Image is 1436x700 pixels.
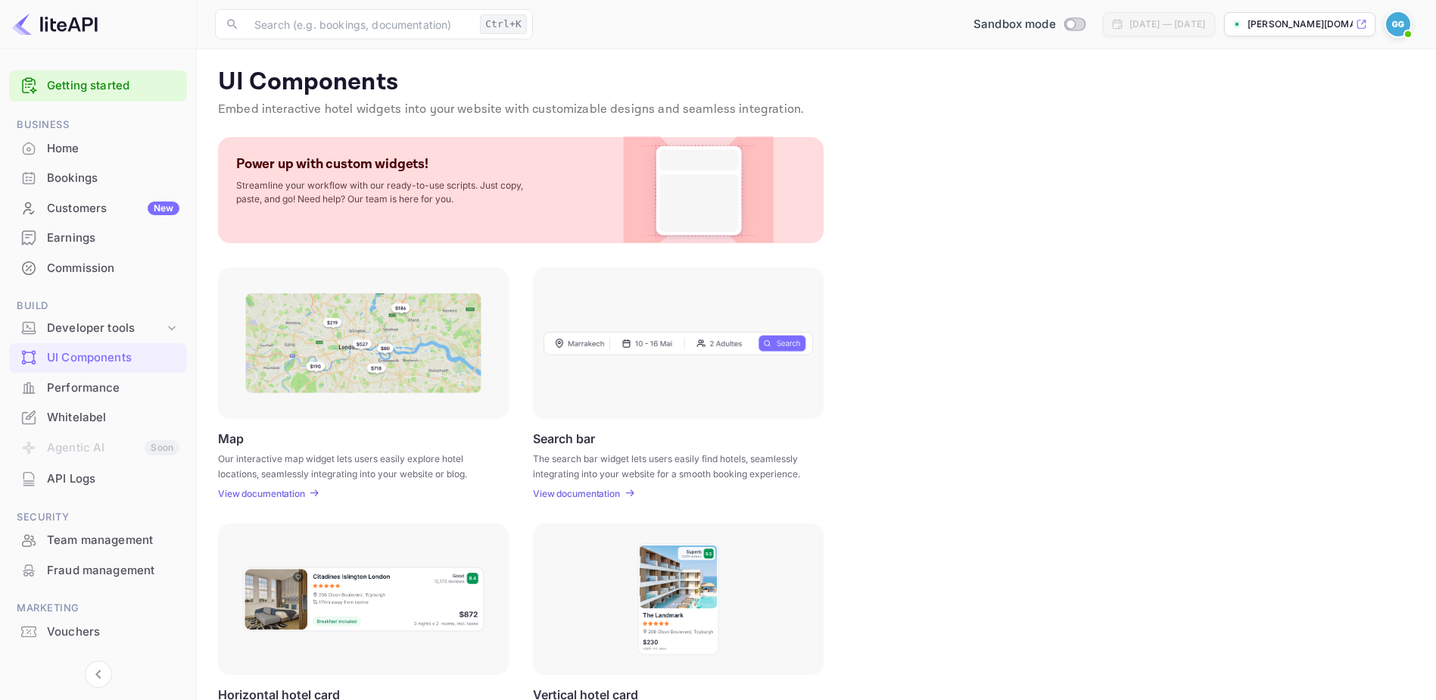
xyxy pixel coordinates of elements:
[236,179,539,206] p: Streamline your workflow with our ready-to-use scripts. Just copy, paste, and go! Need help? Our ...
[533,452,805,479] p: The search bar widget lets users easily find hotels, seamlessly integrating into your website for...
[1386,12,1410,36] img: Giulian Giger
[973,16,1056,33] span: Sandbox mode
[9,343,187,373] div: UI Components
[12,12,98,36] img: LiteAPI logo
[9,223,187,252] a: Earnings
[9,403,187,431] a: Whitelabel
[47,532,179,549] div: Team management
[47,380,179,397] div: Performance
[9,315,187,342] div: Developer tools
[218,431,244,445] p: Map
[218,452,490,479] p: Our interactive map widget lets users easily explore hotel locations, seamlessly integrating into...
[218,488,310,499] a: View documentation
[533,488,620,499] p: View documentation
[9,556,187,584] a: Fraud management
[9,194,187,223] div: CustomersNew
[9,134,187,162] a: Home
[533,488,625,499] a: View documentation
[1129,17,1205,31] div: [DATE] — [DATE]
[9,403,187,433] div: Whitelabel
[9,134,187,164] div: Home
[533,431,595,445] p: Search bar
[9,373,187,402] a: Performance
[47,260,179,277] div: Commission
[245,9,474,39] input: Search (e.g. bookings, documentation)
[245,293,481,393] img: Map Frame
[9,298,187,314] span: Build
[9,194,187,222] a: CustomersNew
[9,526,187,555] div: Team management
[47,470,179,488] div: API Logs
[47,349,179,367] div: UI Components
[544,331,813,355] img: Search Frame
[47,623,179,641] div: Vouchers
[9,526,187,554] a: Team management
[9,464,187,492] a: API Logs
[967,16,1091,33] div: Switch to Production mode
[85,661,112,688] button: Collapse navigation
[9,373,187,403] div: Performance
[47,230,179,247] div: Earnings
[218,101,1415,119] p: Embed interactive hotel widgets into your website with customizable designs and seamless integrat...
[9,556,187,586] div: Fraud management
[47,409,179,427] div: Whitelabel
[47,320,164,337] div: Developer tools
[9,617,187,647] div: Vouchers
[236,155,428,173] p: Power up with custom widgets!
[47,200,179,217] div: Customers
[637,137,760,243] img: Custom Widget PNG
[9,164,187,192] a: Bookings
[480,14,527,34] div: Ctrl+K
[47,170,179,187] div: Bookings
[47,562,179,580] div: Fraud management
[9,617,187,645] a: Vouchers
[9,600,187,617] span: Marketing
[148,202,179,215] div: New
[218,67,1415,98] p: UI Components
[241,566,485,633] img: Horizontal hotel card Frame
[47,140,179,158] div: Home
[9,464,187,494] div: API Logs
[637,542,720,656] img: Vertical hotel card Frame
[9,70,187,102] div: Getting started
[1248,17,1353,31] p: [PERSON_NAME][DOMAIN_NAME]...
[218,488,305,499] p: View documentation
[9,254,187,282] a: Commission
[9,343,187,371] a: UI Components
[9,509,187,526] span: Security
[9,223,187,253] div: Earnings
[47,77,179,95] a: Getting started
[9,164,187,193] div: Bookings
[9,117,187,133] span: Business
[9,254,187,283] div: Commission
